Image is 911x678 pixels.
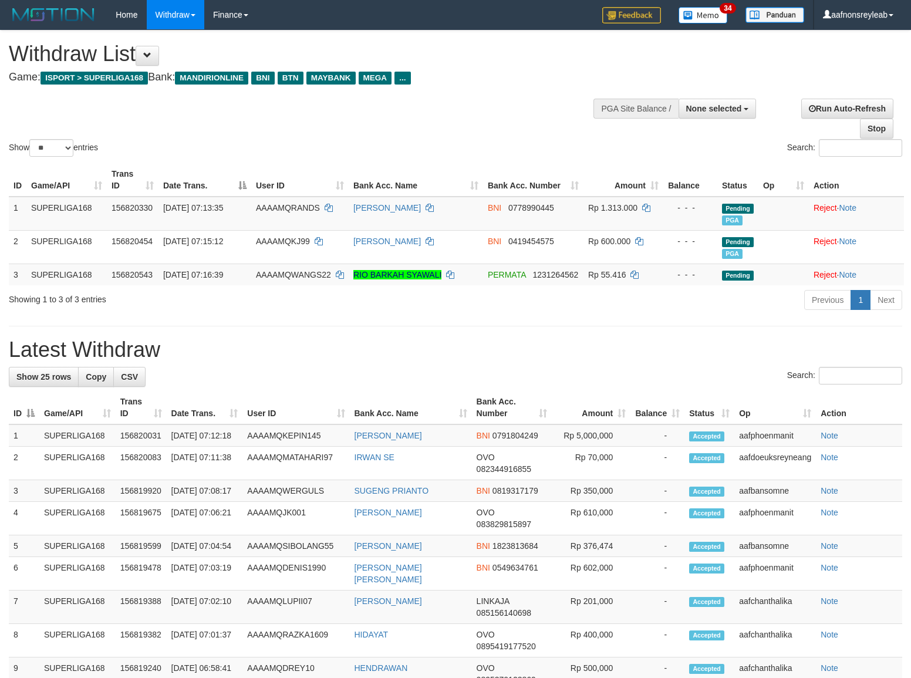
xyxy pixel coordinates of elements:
[508,237,554,246] span: Copy 0419454575 to clipboard
[630,447,684,480] td: -
[167,535,243,557] td: [DATE] 07:04:54
[242,535,349,557] td: AAAAMQSIBOLANG55
[492,541,538,551] span: Copy 1823813684 to clipboard
[552,535,630,557] td: Rp 376,474
[116,502,167,535] td: 156819675
[588,270,626,279] span: Rp 55.416
[630,391,684,424] th: Balance: activate to sort column ascending
[167,480,243,502] td: [DATE] 07:08:17
[242,624,349,657] td: AAAAMQRAZKA1609
[359,72,392,85] span: MEGA
[814,237,837,246] a: Reject
[492,563,538,572] span: Copy 0549634761 to clipboard
[9,535,39,557] td: 5
[355,508,422,517] a: [PERSON_NAME]
[116,591,167,624] td: 156819388
[722,204,754,214] span: Pending
[9,197,26,231] td: 1
[242,391,349,424] th: User ID: activate to sort column ascending
[552,502,630,535] td: Rp 610,000
[349,163,483,197] th: Bank Acc. Name: activate to sort column ascending
[508,203,554,212] span: Copy 0778990445 to clipboard
[158,163,251,197] th: Date Trans.: activate to sort column descending
[689,564,724,574] span: Accepted
[9,289,371,305] div: Showing 1 to 3 of 3 entries
[175,72,248,85] span: MANDIRIONLINE
[167,591,243,624] td: [DATE] 07:02:10
[116,535,167,557] td: 156819599
[242,424,349,447] td: AAAAMQKEPIN145
[86,372,106,382] span: Copy
[745,7,804,23] img: panduan.png
[821,596,838,606] a: Note
[9,424,39,447] td: 1
[242,447,349,480] td: AAAAMQMATAHARI97
[477,608,531,618] span: Copy 085156140698 to clipboard
[9,591,39,624] td: 7
[734,624,816,657] td: aafchanthalika
[242,557,349,591] td: AAAAMQDENIS1990
[9,6,98,23] img: MOTION_logo.png
[734,535,816,557] td: aafbansomne
[689,508,724,518] span: Accepted
[394,72,410,85] span: ...
[689,664,724,674] span: Accepted
[355,563,422,584] a: [PERSON_NAME] [PERSON_NAME]
[163,203,223,212] span: [DATE] 07:13:35
[814,270,837,279] a: Reject
[9,230,26,264] td: 2
[488,237,501,246] span: BNI
[492,486,538,495] span: Copy 0819317179 to clipboard
[353,237,421,246] a: [PERSON_NAME]
[630,424,684,447] td: -
[355,486,429,495] a: SUGENG PRIANTO
[251,163,349,197] th: User ID: activate to sort column ascending
[355,541,422,551] a: [PERSON_NAME]
[113,367,146,387] a: CSV
[355,630,389,639] a: HIDAYAT
[552,424,630,447] td: Rp 5,000,000
[163,237,223,246] span: [DATE] 07:15:12
[477,596,510,606] span: LINKAJA
[16,372,71,382] span: Show 25 rows
[9,72,596,83] h4: Game: Bank:
[689,431,724,441] span: Accepted
[821,453,838,462] a: Note
[821,541,838,551] a: Note
[663,163,717,197] th: Balance
[816,391,902,424] th: Action
[163,270,223,279] span: [DATE] 07:16:39
[9,624,39,657] td: 8
[167,424,243,447] td: [DATE] 07:12:18
[39,391,116,424] th: Game/API: activate to sort column ascending
[472,391,552,424] th: Bank Acc. Number: activate to sort column ascending
[689,453,724,463] span: Accepted
[29,139,73,157] select: Showentries
[477,541,490,551] span: BNI
[734,502,816,535] td: aafphoenmanit
[39,624,116,657] td: SUPERLIGA168
[353,270,441,279] a: RIO BARKAH SYAWALI
[26,197,107,231] td: SUPERLIGA168
[679,99,757,119] button: None selected
[167,447,243,480] td: [DATE] 07:11:38
[353,203,421,212] a: [PERSON_NAME]
[242,591,349,624] td: AAAAMQLUPII07
[167,502,243,535] td: [DATE] 07:06:21
[278,72,303,85] span: BTN
[39,480,116,502] td: SUPERLIGA168
[689,487,724,497] span: Accepted
[9,139,98,157] label: Show entries
[350,391,472,424] th: Bank Acc. Name: activate to sort column ascending
[588,203,637,212] span: Rp 1.313.000
[668,235,713,247] div: - - -
[355,431,422,440] a: [PERSON_NAME]
[630,480,684,502] td: -
[488,203,501,212] span: BNI
[809,197,904,231] td: ·
[78,367,114,387] a: Copy
[809,230,904,264] td: ·
[630,624,684,657] td: -
[256,237,310,246] span: AAAAMQKJ99
[26,230,107,264] td: SUPERLIGA168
